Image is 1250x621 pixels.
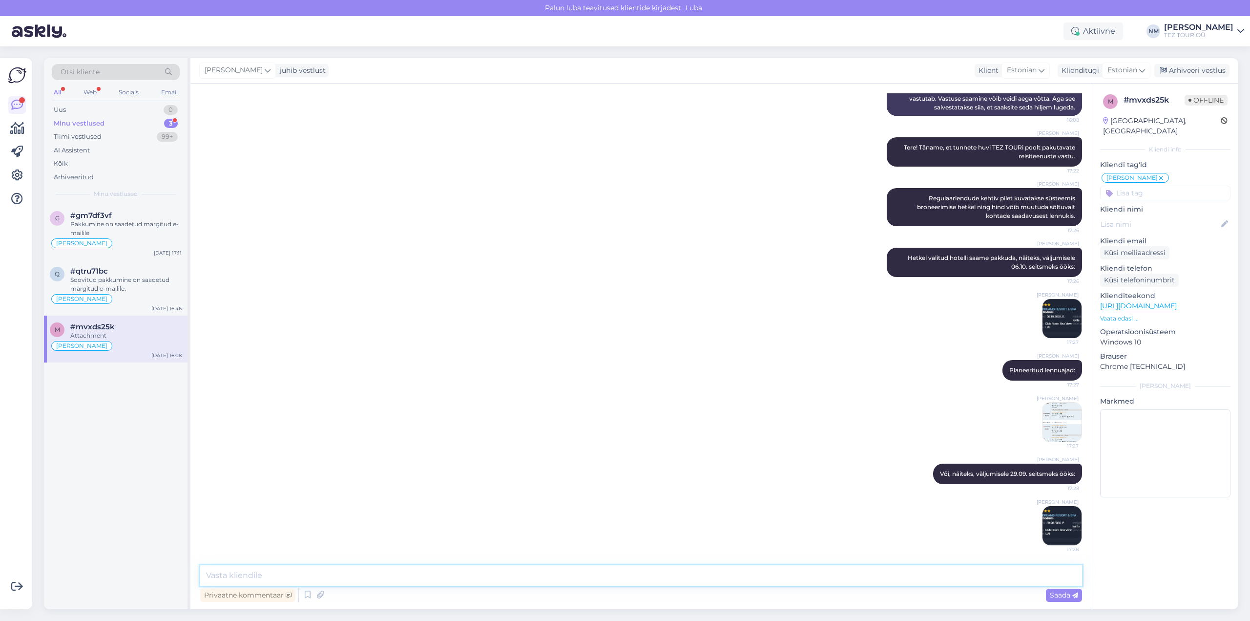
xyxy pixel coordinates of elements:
[1042,116,1079,124] span: 16:08
[117,86,141,99] div: Socials
[55,214,60,222] span: g
[1100,382,1230,390] div: [PERSON_NAME]
[70,211,112,220] span: #gm7df3vf
[1100,396,1230,407] p: Märkmed
[917,194,1077,219] span: Regulaarlendude kehtiv pilet kuvatakse süsteemis broneerimise hetkel ning hind võib muutuda sõltu...
[1100,204,1230,214] p: Kliendi nimi
[1042,278,1079,285] span: 17:26
[1100,236,1230,246] p: Kliendi email
[1007,65,1037,76] span: Estonian
[1100,291,1230,301] p: Klienditeekond
[1042,167,1079,174] span: 17:22
[1009,366,1075,374] span: Planeeritud lennuajad:
[1037,456,1079,463] span: [PERSON_NAME]
[1103,116,1221,136] div: [GEOGRAPHIC_DATA], [GEOGRAPHIC_DATA]
[1100,246,1169,259] div: Küsi meiliaadressi
[1042,506,1082,545] img: Attachment
[54,132,102,142] div: Tiimi vestlused
[1100,263,1230,274] p: Kliendi telefon
[1101,219,1219,230] input: Lisa nimi
[54,105,66,115] div: Uus
[151,352,182,359] div: [DATE] 16:08
[1106,175,1158,181] span: [PERSON_NAME]
[164,119,178,128] div: 3
[1042,381,1079,388] span: 17:27
[52,86,63,99] div: All
[54,119,104,128] div: Minu vestlused
[94,190,138,198] span: Minu vestlused
[1100,274,1179,287] div: Küsi telefoninumbrit
[151,305,182,312] div: [DATE] 16:46
[154,249,182,257] div: [DATE] 17:11
[975,65,999,76] div: Klient
[1100,351,1230,362] p: Brauser
[683,3,705,12] span: Luba
[1042,403,1082,442] img: Attachment
[1164,23,1233,31] div: [PERSON_NAME]
[276,65,326,76] div: juhib vestlust
[1037,129,1079,137] span: [PERSON_NAME]
[1042,227,1079,234] span: 17:26
[1042,485,1079,492] span: 17:28
[56,296,107,302] span: [PERSON_NAME]
[1100,337,1230,347] p: Windows 10
[1058,65,1099,76] div: Klienditugi
[1100,301,1177,310] a: [URL][DOMAIN_NAME]
[1042,546,1079,553] span: 17:28
[1100,160,1230,170] p: Kliendi tag'id
[54,159,68,169] div: Kõik
[159,86,180,99] div: Email
[887,82,1082,116] div: Suunan selle küsimuse kolleegile, kes selle teema eest vastutab. Vastuse saamine võib veidi aega ...
[61,67,100,77] span: Otsi kliente
[1037,240,1079,247] span: [PERSON_NAME]
[157,132,178,142] div: 99+
[1108,98,1113,105] span: m
[55,326,60,333] span: m
[1100,186,1230,200] input: Lisa tag
[1042,299,1082,338] img: Attachment
[1037,291,1079,299] span: [PERSON_NAME]
[908,254,1077,270] span: Hetkel valitud hotelli saame pakkuda, näiteks, väljumisele 06.10. seitsmeks ööks:
[8,66,26,85] img: Askly Logo
[70,276,182,293] div: Soovitud pakkumine on saadetud märgitud e-mailile.
[1042,442,1079,450] span: 17:27
[1154,64,1229,77] div: Arhiveeri vestlus
[1050,591,1078,600] span: Saada
[54,146,90,155] div: AI Assistent
[1100,314,1230,323] p: Vaata edasi ...
[1037,352,1079,360] span: [PERSON_NAME]
[1037,498,1079,506] span: [PERSON_NAME]
[1037,395,1079,402] span: [PERSON_NAME]
[1185,95,1228,106] span: Offline
[164,105,178,115] div: 0
[1164,23,1244,39] a: [PERSON_NAME]TEZ TOUR OÜ
[56,343,107,349] span: [PERSON_NAME]
[200,589,295,602] div: Privaatne kommentaar
[205,65,263,76] span: [PERSON_NAME]
[1124,94,1185,106] div: # mvxds25k
[1107,65,1137,76] span: Estonian
[1100,145,1230,154] div: Kliendi info
[1164,31,1233,39] div: TEZ TOUR OÜ
[70,322,115,331] span: #mvxds25k
[70,331,182,340] div: Attachment
[56,240,107,246] span: [PERSON_NAME]
[54,172,94,182] div: Arhiveeritud
[940,470,1075,477] span: Või, näiteks, väljumisele 29.09. seitsmeks ööks:
[1037,180,1079,188] span: [PERSON_NAME]
[1042,339,1079,346] span: 17:27
[55,270,60,278] span: q
[82,86,99,99] div: Web
[904,144,1077,160] span: Tere! Täname, et tunnete huvi TEZ TOURi poolt pakutavate reisiteenuste vastu.
[1100,327,1230,337] p: Operatsioonisüsteem
[70,267,108,276] span: #qtru71bc
[1063,22,1123,40] div: Aktiivne
[1146,24,1160,38] div: NM
[70,220,182,237] div: Pakkumine on saadetud märgitud e-mailile
[1100,362,1230,372] p: Chrome [TECHNICAL_ID]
